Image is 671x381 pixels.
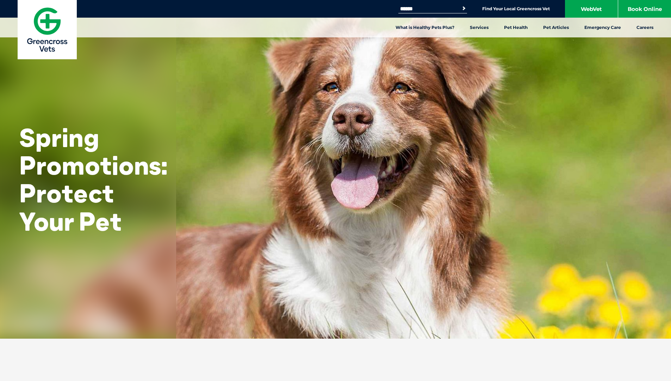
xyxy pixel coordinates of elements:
a: Careers [629,18,661,37]
a: Emergency Care [577,18,629,37]
a: Services [462,18,496,37]
a: What is Healthy Pets Plus? [388,18,462,37]
a: Pet Articles [535,18,577,37]
button: Search [460,5,467,12]
a: Pet Health [496,18,535,37]
a: Find Your Local Greencross Vet [482,6,550,12]
h2: Spring Promotions: Protect Your Pet [19,123,168,235]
